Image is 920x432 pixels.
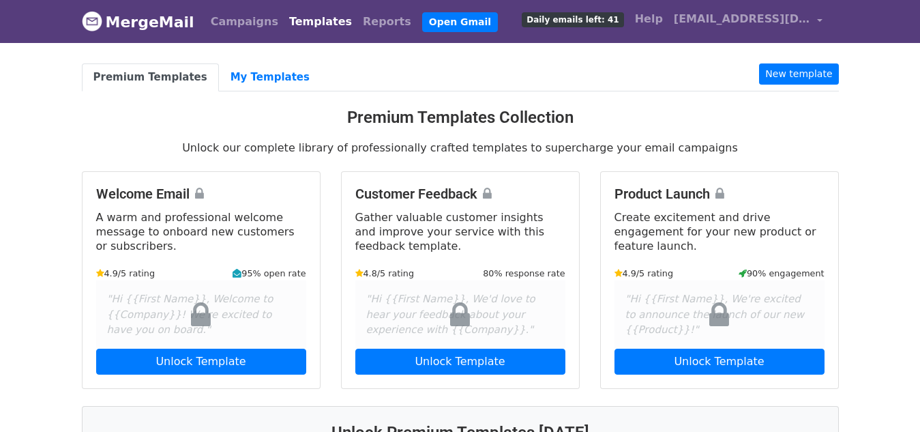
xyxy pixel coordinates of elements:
[759,63,838,85] a: New template
[82,141,839,155] p: Unlock our complete library of professionally crafted templates to supercharge your email campaigns
[96,267,155,280] small: 4.9/5 rating
[82,8,194,36] a: MergeMail
[219,63,321,91] a: My Templates
[739,267,825,280] small: 90% engagement
[96,349,306,375] a: Unlock Template
[357,8,417,35] a: Reports
[614,210,825,253] p: Create excitement and drive engagement for your new product or feature launch.
[614,186,825,202] h4: Product Launch
[629,5,668,33] a: Help
[82,11,102,31] img: MergeMail logo
[614,280,825,349] div: "Hi {{First Name}}, We're excited to announce the launch of our new {{Product}}!"
[96,280,306,349] div: "Hi {{First Name}}, Welcome to {{Company}}! We're excited to have you on board."
[614,267,674,280] small: 4.9/5 rating
[355,349,565,375] a: Unlock Template
[422,12,498,32] a: Open Gmail
[233,267,306,280] small: 95% open rate
[668,5,828,38] a: [EMAIL_ADDRESS][DOMAIN_NAME]
[522,12,623,27] span: Daily emails left: 41
[674,11,810,27] span: [EMAIL_ADDRESS][DOMAIN_NAME]
[516,5,629,33] a: Daily emails left: 41
[483,267,565,280] small: 80% response rate
[355,186,565,202] h4: Customer Feedback
[96,210,306,253] p: A warm and professional welcome message to onboard new customers or subscribers.
[96,186,306,202] h4: Welcome Email
[355,210,565,253] p: Gather valuable customer insights and improve your service with this feedback template.
[355,280,565,349] div: "Hi {{First Name}}, We'd love to hear your feedback about your experience with {{Company}}."
[205,8,284,35] a: Campaigns
[82,108,839,128] h3: Premium Templates Collection
[82,63,219,91] a: Premium Templates
[614,349,825,375] a: Unlock Template
[355,267,415,280] small: 4.8/5 rating
[284,8,357,35] a: Templates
